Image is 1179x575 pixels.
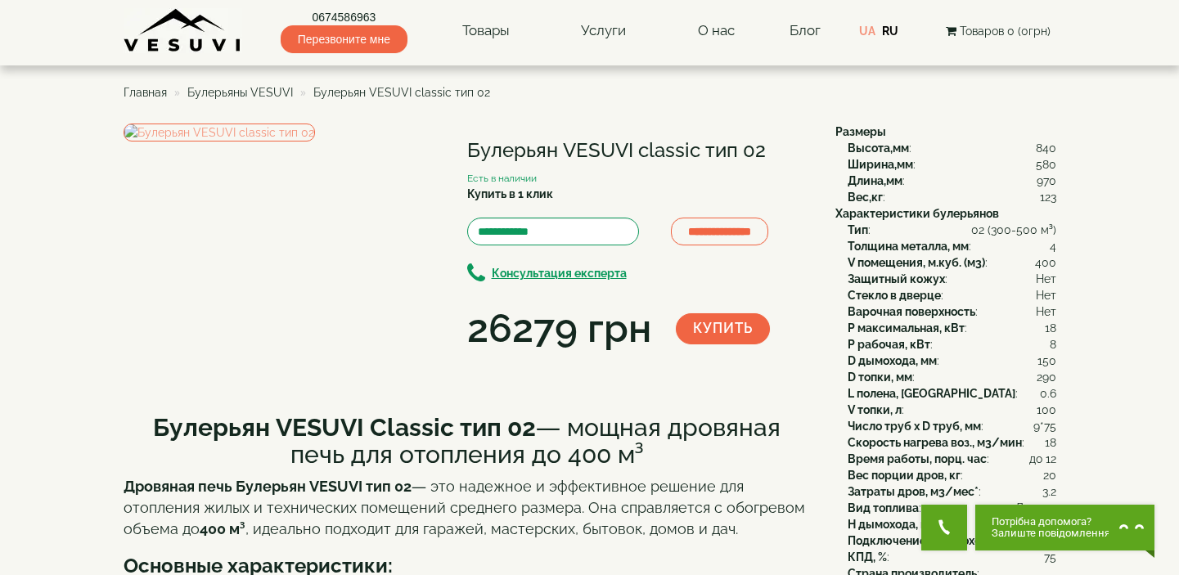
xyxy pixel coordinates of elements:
div: : [848,402,1056,418]
span: 100 [1037,402,1056,418]
b: Длина,мм [848,174,902,187]
b: Стекло в дверце [848,289,941,302]
b: D дымохода, мм [848,354,937,367]
b: Защитный кожух [848,272,945,285]
b: КПД, % [848,550,887,564]
span: 18 [1045,320,1056,336]
a: RU [882,25,898,38]
b: V помещения, м.куб. (м3) [848,256,985,269]
b: Вес,кг [848,191,883,204]
span: 840 [1036,140,1056,156]
div: 26279 грн [467,301,651,357]
span: до 12 [1029,451,1056,467]
b: L полена, [GEOGRAPHIC_DATA] [848,387,1015,400]
b: Тип [848,223,868,236]
span: Потрібна допомога? [992,516,1110,528]
label: Купить в 1 клик [467,186,553,202]
button: Товаров 0 (0грн) [941,22,1055,40]
strong: 400 м³ [200,520,245,537]
span: Нет [1036,271,1056,287]
b: Подключение к дымоходу [848,534,995,547]
div: : [848,467,1056,483]
span: Залиште повідомлення [992,528,1110,539]
span: 580 [1036,156,1056,173]
small: Есть в наличии [467,173,537,184]
span: 8 [1050,336,1056,353]
span: 0.6 [1040,385,1056,402]
b: Число труб x D труб, мм [848,420,981,433]
a: Услуги [565,12,642,50]
img: content [124,8,242,53]
a: Главная [124,86,167,99]
div: : [848,238,1056,254]
strong: Дровяная печь Булерьян VESUVI тип 02 [124,478,412,495]
div: : [848,254,1056,271]
b: Время работы, порц. час [848,452,987,465]
div: : [848,353,1056,369]
a: О нас [682,12,751,50]
span: Дерево [1015,500,1056,516]
div: : [848,385,1056,402]
div: : [848,271,1056,287]
span: 3.2 [1042,483,1056,500]
div: : [848,156,1056,173]
div: : [848,549,1056,565]
a: Булерьяны VESUVI [187,86,293,99]
span: 150 [1037,353,1056,369]
b: D топки, мм [848,371,912,384]
b: V топки, л [848,403,902,416]
div: : [848,287,1056,303]
b: Ширина,мм [848,158,913,171]
span: 970 [1037,173,1056,189]
div: : [848,140,1056,156]
div: : [848,434,1056,451]
b: Размеры [835,125,886,138]
span: Товаров 0 (0грн) [960,25,1051,38]
b: Варочная поверхность [848,305,975,318]
a: 0674586963 [281,9,407,25]
span: Перезвоните мне [281,25,407,53]
div: : [848,483,1056,500]
div: : [848,189,1056,205]
div: : [848,320,1056,336]
h1: Булерьян VESUVI classic тип 02 [467,140,811,161]
p: — это надежное и эффективное решение для отопления жилых и технических помещений среднего размера... [124,476,811,539]
span: 75 [1044,549,1056,565]
h2: — мощная дровяная печь для отопления до 400 м³ [124,414,811,468]
div: : [848,500,1056,516]
span: 02 (300-500 м³) [971,222,1056,238]
b: P максимальная, кВт [848,321,965,335]
div: : [848,173,1056,189]
b: Затраты дров, м3/мес* [848,485,979,498]
b: Булерьян VESUVI Classic тип 02 [153,413,536,442]
span: 4 [1050,238,1056,254]
b: Вес порции дров, кг [848,469,961,482]
button: Chat button [975,505,1154,550]
a: UA [859,25,875,38]
span: 400 [1035,254,1056,271]
a: Блог [790,22,821,38]
b: Характеристики булерьянов [835,207,999,220]
div: : [848,516,1056,532]
b: Скорость нагрева воз., м3/мин [848,436,1022,449]
b: Высота,мм [848,142,909,155]
a: Товары [446,12,526,50]
button: Get Call button [921,505,967,550]
div: : [848,451,1056,467]
div: : [848,336,1056,353]
span: 18 [1045,434,1056,451]
div: : [848,532,1056,549]
b: Консультация експерта [492,267,627,280]
span: Нет [1036,303,1056,320]
b: H дымохода, м** [848,518,937,531]
div: : [848,418,1056,434]
div: : [848,222,1056,238]
a: Булерьян VESUVI classic тип 02 [124,124,315,142]
b: Толщина металла, мм [848,240,969,253]
b: P рабочая, кВт [848,338,930,351]
span: Нет [1036,287,1056,303]
span: 123 [1040,189,1056,205]
div: : [848,303,1056,320]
